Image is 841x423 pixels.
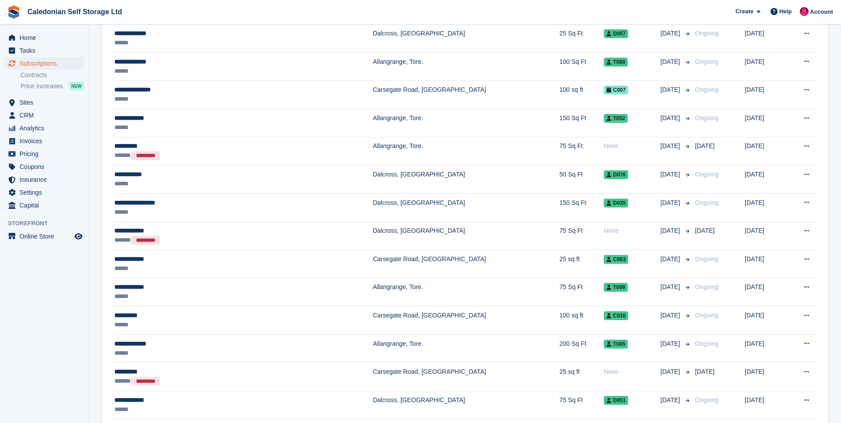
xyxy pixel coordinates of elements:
[695,114,719,121] span: Ongoing
[661,396,682,405] span: [DATE]
[604,58,628,67] span: T088
[559,24,604,53] td: 25 Sq Ft
[661,57,682,67] span: [DATE]
[695,255,719,262] span: Ongoing
[695,396,719,403] span: Ongoing
[69,82,84,90] div: NEW
[373,24,559,53] td: Dalcross, [GEOGRAPHIC_DATA]
[20,82,63,90] span: Price increases
[373,222,559,250] td: Dalcross, [GEOGRAPHIC_DATA]
[661,255,682,264] span: [DATE]
[4,161,84,173] a: menu
[20,148,73,160] span: Pricing
[810,8,833,16] span: Account
[745,81,786,109] td: [DATE]
[661,141,682,151] span: [DATE]
[73,231,84,242] a: Preview store
[661,198,682,208] span: [DATE]
[20,71,84,79] a: Contracts
[661,85,682,94] span: [DATE]
[4,199,84,211] a: menu
[559,334,604,363] td: 200 Sq Ft
[559,81,604,109] td: 100 sq ft
[20,57,73,70] span: Subscriptions
[695,86,719,93] span: Ongoing
[745,52,786,81] td: [DATE]
[745,334,786,363] td: [DATE]
[4,173,84,186] a: menu
[604,283,628,292] span: T099
[695,199,719,206] span: Ongoing
[661,226,682,235] span: [DATE]
[695,312,719,319] span: Ongoing
[373,193,559,222] td: Dalcross, [GEOGRAPHIC_DATA]
[745,193,786,222] td: [DATE]
[695,30,719,37] span: Ongoing
[745,165,786,194] td: [DATE]
[604,170,629,179] span: D076
[4,31,84,44] a: menu
[661,29,682,38] span: [DATE]
[695,368,715,375] span: [DATE]
[4,230,84,243] a: menu
[745,109,786,137] td: [DATE]
[604,340,628,349] span: T065
[7,5,20,19] img: stora-icon-8386f47178a22dfd0bd8f6a31ec36ba5ce8667c1dd55bd0f319d3a0aa187defe.svg
[4,148,84,160] a: menu
[745,24,786,53] td: [DATE]
[20,161,73,173] span: Coupons
[559,165,604,194] td: 50 Sq Ft
[604,255,629,264] span: C063
[745,363,786,391] td: [DATE]
[24,4,125,19] a: Caledonian Self Storage Ltd
[661,311,682,320] span: [DATE]
[4,57,84,70] a: menu
[373,109,559,137] td: Allangrange, Tore.
[745,222,786,250] td: [DATE]
[559,363,604,391] td: 25 sq ft
[661,282,682,292] span: [DATE]
[373,137,559,165] td: Allangrange, Tore.
[735,7,753,16] span: Create
[559,109,604,137] td: 150 Sq Ft
[4,186,84,199] a: menu
[559,250,604,278] td: 25 sq ft
[20,199,73,211] span: Capital
[604,29,629,38] span: D057
[373,363,559,391] td: Carsegate Road, [GEOGRAPHIC_DATA]
[745,306,786,335] td: [DATE]
[373,165,559,194] td: Dalcross, [GEOGRAPHIC_DATA]
[745,137,786,165] td: [DATE]
[559,193,604,222] td: 150 Sq Ft
[559,391,604,419] td: 75 Sq Ft
[373,52,559,81] td: Allangrange, Tore.
[4,44,84,57] a: menu
[373,250,559,278] td: Carsegate Road, [GEOGRAPHIC_DATA]
[661,114,682,123] span: [DATE]
[20,186,73,199] span: Settings
[373,391,559,419] td: Dalcross, [GEOGRAPHIC_DATA]
[745,250,786,278] td: [DATE]
[20,96,73,109] span: Sites
[604,396,629,405] span: D051
[559,137,604,165] td: 75 Sq Ft
[800,7,809,16] img: Donald Mathieson
[661,170,682,179] span: [DATE]
[695,142,715,149] span: [DATE]
[4,135,84,147] a: menu
[20,81,84,91] a: Price increases NEW
[373,278,559,306] td: Allangrange, Tore.
[20,122,73,134] span: Analytics
[4,96,84,109] a: menu
[373,334,559,363] td: Allangrange, Tore.
[661,339,682,349] span: [DATE]
[559,222,604,250] td: 75 Sq Ft
[559,278,604,306] td: 75 Sq Ft
[20,135,73,147] span: Invoices
[604,226,661,235] div: None
[20,109,73,121] span: CRM
[745,278,786,306] td: [DATE]
[4,109,84,121] a: menu
[604,86,629,94] span: C007
[695,227,715,234] span: [DATE]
